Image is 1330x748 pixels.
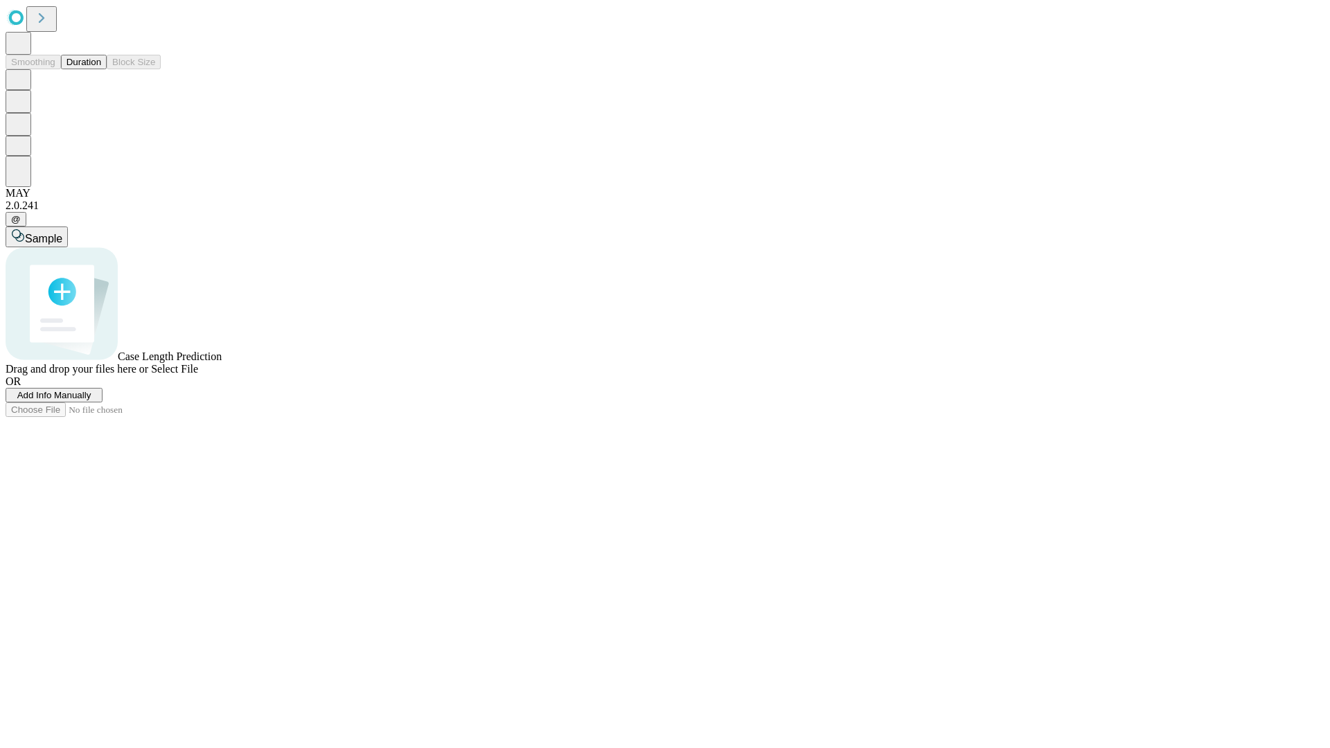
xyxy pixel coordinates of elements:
[151,363,198,375] span: Select File
[6,363,148,375] span: Drag and drop your files here or
[6,388,103,402] button: Add Info Manually
[107,55,161,69] button: Block Size
[6,212,26,226] button: @
[6,55,61,69] button: Smoothing
[61,55,107,69] button: Duration
[11,214,21,224] span: @
[6,199,1324,212] div: 2.0.241
[17,390,91,400] span: Add Info Manually
[118,350,222,362] span: Case Length Prediction
[6,187,1324,199] div: MAY
[25,233,62,244] span: Sample
[6,375,21,387] span: OR
[6,226,68,247] button: Sample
